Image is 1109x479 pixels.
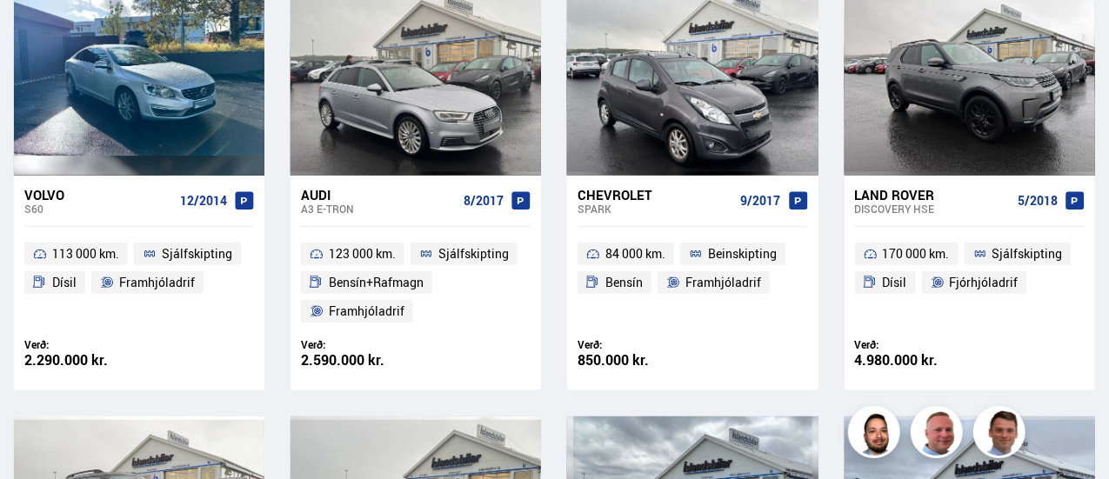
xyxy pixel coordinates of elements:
[180,194,227,208] span: 12/2014
[301,203,457,215] div: A3 E-TRON
[578,338,692,351] div: Verð:
[992,243,1062,264] span: Sjálfskipting
[301,187,457,203] div: Audi
[855,203,1011,215] div: Discovery HSE
[741,194,781,208] span: 9/2017
[913,409,965,461] img: siFngHWaQ9KaOqBr.png
[1018,194,1058,208] span: 5/2018
[883,243,950,264] span: 170 000 km.
[685,272,761,293] span: Framhjóladrif
[119,272,195,293] span: Framhjóladrif
[52,272,77,293] span: Dísil
[464,194,504,208] span: 8/2017
[329,272,424,293] span: Bensín+Rafmagn
[329,301,404,322] span: Framhjóladrif
[855,338,970,351] div: Verð:
[883,272,907,293] span: Dísil
[567,176,818,390] a: Chevrolet Spark 9/2017 84 000 km. Beinskipting Bensín Framhjóladrif Verð: 850.000 kr.
[24,187,173,203] div: Volvo
[855,353,970,368] div: 4.980.000 kr.
[708,243,777,264] span: Beinskipting
[162,243,232,264] span: Sjálfskipting
[605,243,665,264] span: 84 000 km.
[578,187,733,203] div: Chevrolet
[976,409,1028,461] img: FbJEzSuNWCJXmdc-.webp
[14,7,66,59] button: Opna LiveChat spjallviðmót
[301,338,416,351] div: Verð:
[605,272,643,293] span: Bensín
[949,272,1018,293] span: Fjórhjóladrif
[578,353,692,368] div: 850.000 kr.
[291,176,541,390] a: Audi A3 E-TRON 8/2017 123 000 km. Sjálfskipting Bensín+Rafmagn Framhjóladrif Verð: 2.590.000 kr.
[24,338,139,351] div: Verð:
[855,187,1011,203] div: Land Rover
[438,243,509,264] span: Sjálfskipting
[24,353,139,368] div: 2.290.000 kr.
[329,243,396,264] span: 123 000 km.
[14,176,264,390] a: Volvo S60 12/2014 113 000 km. Sjálfskipting Dísil Framhjóladrif Verð: 2.290.000 kr.
[845,176,1095,390] a: Land Rover Discovery HSE 5/2018 170 000 km. Sjálfskipting Dísil Fjórhjóladrif Verð: 4.980.000 kr.
[301,353,416,368] div: 2.590.000 kr.
[578,203,733,215] div: Spark
[24,203,173,215] div: S60
[52,243,119,264] span: 113 000 km.
[851,409,903,461] img: nhp88E3Fdnt1Opn2.png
